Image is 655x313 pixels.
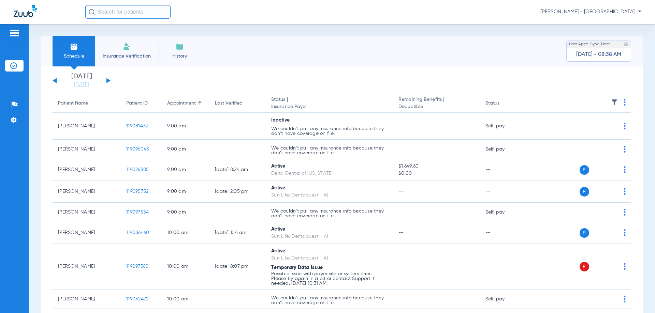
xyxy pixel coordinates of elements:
[271,163,388,170] div: Active
[167,100,196,107] div: Appointment
[126,124,148,128] span: 119081472
[209,159,266,181] td: [DATE] 8:24 AM
[624,42,628,47] img: last sync help info
[61,73,102,88] li: [DATE]
[271,192,388,199] div: Sun Life/Dentaquest - AI
[271,103,388,110] span: Insurance Payer
[58,100,88,107] div: Patient Name
[480,181,526,203] td: --
[209,181,266,203] td: [DATE] 2:05 PM
[53,244,121,289] td: [PERSON_NAME]
[576,51,621,58] span: [DATE] - 08:38 AM
[398,163,474,170] span: $1,649.60
[624,146,626,153] img: group-dot-blue.svg
[271,209,388,218] p: We couldn’t pull any insurance info because they don’t have coverage on file.
[271,255,388,262] div: Sun Life/Dentaquest - AI
[271,296,388,305] p: We couldn’t pull any insurance info because they don’t have coverage on file.
[398,189,404,194] span: --
[162,159,209,181] td: 9:00 AM
[126,297,148,301] span: 119052472
[480,94,526,113] th: Status
[398,297,404,301] span: --
[85,5,171,19] input: Search for patients
[126,167,149,172] span: 119026885
[209,244,266,289] td: [DATE] 8:07 PM
[162,203,209,222] td: 9:00 AM
[209,113,266,140] td: --
[126,210,149,215] span: 119097554
[70,43,78,51] img: Schedule
[215,100,243,107] div: Last Verified
[271,170,388,177] div: Delta Dental of [US_STATE]
[53,222,121,244] td: [PERSON_NAME]
[100,53,153,60] span: Insurance Verification
[126,100,156,107] div: Patient ID
[480,289,526,309] td: Self-pay
[162,289,209,309] td: 10:00 AM
[398,264,404,269] span: --
[624,166,626,173] img: group-dot-blue.svg
[126,230,149,235] span: 119086460
[209,222,266,244] td: [DATE] 1:14 AM
[624,229,626,236] img: group-dot-blue.svg
[480,244,526,289] td: --
[271,185,388,192] div: Active
[480,222,526,244] td: --
[569,41,610,48] span: Last Appt. Sync Time:
[162,222,209,244] td: 10:00 AM
[266,94,393,113] th: Status |
[162,140,209,159] td: 9:00 AM
[53,140,121,159] td: [PERSON_NAME]
[398,230,404,235] span: --
[163,53,196,60] span: History
[14,5,37,17] img: Zuub Logo
[167,100,204,107] div: Appointment
[480,113,526,140] td: Self-pay
[215,100,260,107] div: Last Verified
[580,228,589,238] span: P
[271,117,388,124] div: Inactive
[126,264,148,269] span: 119097360
[271,233,388,240] div: Sun Life/Dentaquest - AI
[271,271,388,286] p: Possible issue with payer site or system error. Please try again in a bit or contact Support if n...
[398,170,474,177] span: $0.00
[126,100,148,107] div: Patient ID
[162,181,209,203] td: 9:00 AM
[480,140,526,159] td: Self-pay
[53,289,121,309] td: [PERSON_NAME]
[580,165,589,175] span: P
[540,9,641,15] span: [PERSON_NAME] - [GEOGRAPHIC_DATA]
[398,147,404,152] span: --
[624,188,626,195] img: group-dot-blue.svg
[480,203,526,222] td: Self-pay
[209,203,266,222] td: --
[209,140,266,159] td: --
[58,100,115,107] div: Patient Name
[624,99,626,106] img: group-dot-blue.svg
[61,81,102,88] a: [DATE]
[162,244,209,289] td: 10:00 AM
[126,147,149,152] span: 119096043
[123,43,131,51] img: Manual Insurance Verification
[398,103,474,110] span: Deductible
[209,289,266,309] td: --
[162,113,209,140] td: 9:00 AM
[89,9,95,15] img: Search Icon
[398,124,404,128] span: --
[580,187,589,197] span: P
[126,189,148,194] span: 119095752
[176,43,184,51] img: History
[624,209,626,216] img: group-dot-blue.svg
[271,126,388,136] p: We couldn’t pull any insurance info because they don’t have coverage on file.
[53,203,121,222] td: [PERSON_NAME]
[621,280,655,313] iframe: Chat Widget
[53,113,121,140] td: [PERSON_NAME]
[271,226,388,233] div: Active
[393,94,480,113] th: Remaining Benefits |
[271,248,388,255] div: Active
[53,159,121,181] td: [PERSON_NAME]
[9,29,20,37] img: hamburger-icon
[398,210,404,215] span: --
[58,53,90,60] span: Schedule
